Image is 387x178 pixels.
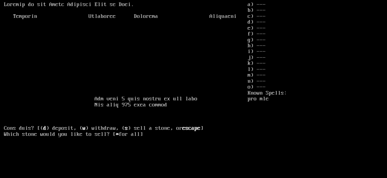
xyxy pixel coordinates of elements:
[83,125,86,131] b: w
[182,125,200,131] b: escape
[43,125,46,131] b: d
[125,125,128,131] b: s
[4,2,248,169] larn: Loremip do sit Ametc Adipisci Elit se Doei. Temporin Utlaboree Dolorema Aliquaeni Adm veni 5 quis...
[248,2,383,169] stats: a) --- b) --- c) --- d) --- e) --- f) --- g) --- h) --- i) --- j) --- k) --- l) --- m) --- n) ---...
